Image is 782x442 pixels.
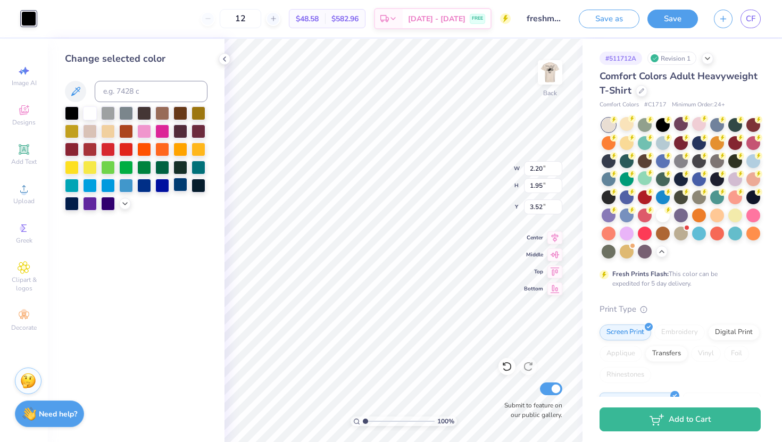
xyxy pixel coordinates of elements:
div: Transfers [645,346,688,362]
span: Middle [524,251,543,258]
div: Applique [600,346,642,362]
span: Top [524,268,543,276]
span: Bottom [524,285,543,293]
a: CF [741,10,761,28]
div: Print Type [600,303,761,315]
span: # C1717 [644,101,667,110]
div: Rhinestones [600,367,651,383]
span: Comfort Colors [600,101,639,110]
span: Decorate [11,323,37,332]
span: CF [746,13,755,25]
span: Greek [16,236,32,245]
span: 100 % [437,416,454,426]
span: $582.96 [331,13,359,24]
div: Change selected color [65,52,207,66]
span: Add Text [11,157,37,166]
button: Add to Cart [600,407,761,431]
span: Comfort Colors Adult Heavyweight T-Shirt [600,70,758,97]
div: Vinyl [691,346,721,362]
div: Embroidery [654,324,705,340]
span: Center [524,234,543,241]
div: Revision 1 [647,52,696,65]
div: Screen Print [600,324,651,340]
button: Save as [579,10,639,28]
div: Foil [724,346,749,362]
button: Save [647,10,698,28]
span: [DATE] - [DATE] [408,13,465,24]
span: FREE [472,15,483,22]
input: Untitled Design [519,8,571,29]
strong: Fresh Prints Flash: [612,270,669,278]
span: Designs [12,118,36,127]
div: # 511712A [600,52,642,65]
span: $48.58 [296,13,319,24]
input: e.g. 7428 c [95,81,207,102]
div: Digital Print [708,324,760,340]
span: Minimum Order: 24 + [672,101,725,110]
span: Image AI [12,79,37,87]
div: Back [543,88,557,98]
div: This color can be expedited for 5 day delivery. [612,269,743,288]
strong: Need help? [39,409,77,419]
span: Clipart & logos [5,276,43,293]
label: Submit to feature on our public gallery. [498,401,562,420]
input: – – [220,9,261,28]
span: Upload [13,197,35,205]
img: Back [539,62,561,83]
